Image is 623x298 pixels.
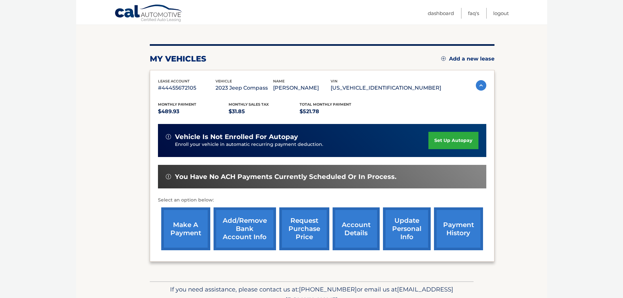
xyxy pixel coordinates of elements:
[158,196,486,204] p: Select an option below:
[166,174,171,179] img: alert-white.svg
[166,134,171,139] img: alert-white.svg
[434,207,483,250] a: payment history
[300,102,351,107] span: Total Monthly Payment
[383,207,431,250] a: update personal info
[493,8,509,19] a: Logout
[441,56,494,62] a: Add a new lease
[175,133,298,141] span: vehicle is not enrolled for autopay
[468,8,479,19] a: FAQ's
[158,83,216,93] p: #44455672105
[299,286,357,293] span: [PHONE_NUMBER]
[279,207,329,250] a: request purchase price
[333,207,380,250] a: account details
[114,4,183,23] a: Cal Automotive
[476,80,486,91] img: accordion-active.svg
[300,107,371,116] p: $521.78
[161,207,210,250] a: make a payment
[273,79,285,83] span: name
[331,83,441,93] p: [US_VEHICLE_IDENTIFICATION_NUMBER]
[175,141,429,148] p: Enroll your vehicle in automatic recurring payment deduction.
[158,107,229,116] p: $489.93
[441,56,446,61] img: add.svg
[216,83,273,93] p: 2023 Jeep Compass
[158,102,196,107] span: Monthly Payment
[214,207,276,250] a: Add/Remove bank account info
[428,132,478,149] a: set up autopay
[229,102,269,107] span: Monthly sales Tax
[158,79,190,83] span: lease account
[229,107,300,116] p: $31.85
[150,54,206,64] h2: my vehicles
[175,173,396,181] span: You have no ACH payments currently scheduled or in process.
[216,79,232,83] span: vehicle
[273,83,331,93] p: [PERSON_NAME]
[331,79,337,83] span: vin
[428,8,454,19] a: Dashboard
